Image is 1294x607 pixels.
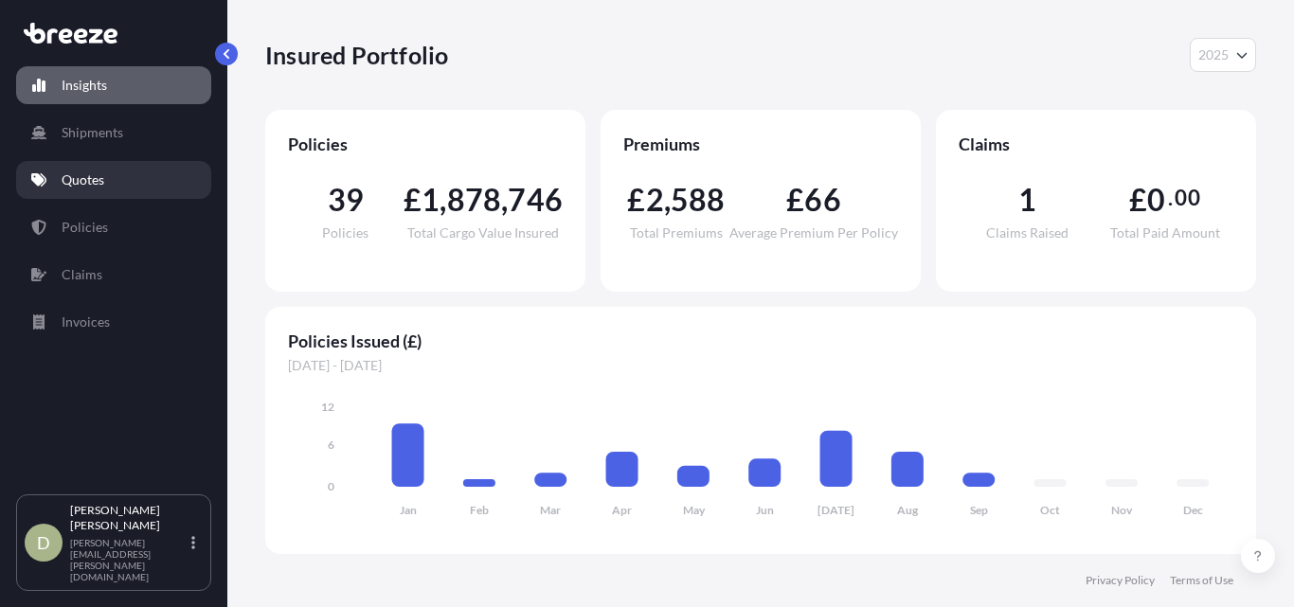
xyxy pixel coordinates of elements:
[62,170,104,189] p: Quotes
[447,185,502,215] span: 878
[62,265,102,284] p: Claims
[897,503,919,517] tspan: Aug
[1129,185,1147,215] span: £
[328,185,364,215] span: 39
[623,133,898,155] span: Premiums
[407,226,559,240] span: Total Cargo Value Insured
[683,503,706,517] tspan: May
[630,226,723,240] span: Total Premiums
[470,503,489,517] tspan: Feb
[818,503,854,517] tspan: [DATE]
[540,503,561,517] tspan: Mar
[400,503,417,517] tspan: Jan
[37,533,50,552] span: D
[265,40,448,70] p: Insured Portfolio
[501,185,508,215] span: ,
[16,161,211,199] a: Quotes
[671,185,726,215] span: 588
[288,356,1233,375] span: [DATE] - [DATE]
[1110,226,1220,240] span: Total Paid Amount
[440,185,446,215] span: ,
[1198,45,1229,64] span: 2025
[1086,573,1155,588] a: Privacy Policy
[1168,190,1173,205] span: .
[1040,503,1060,517] tspan: Oct
[1190,38,1256,72] button: Year Selector
[664,185,671,215] span: ,
[288,330,1233,352] span: Policies Issued (£)
[16,66,211,104] a: Insights
[321,400,334,414] tspan: 12
[1111,503,1133,517] tspan: Nov
[1183,503,1203,517] tspan: Dec
[70,537,188,582] p: [PERSON_NAME][EMAIL_ADDRESS][PERSON_NAME][DOMAIN_NAME]
[16,114,211,152] a: Shipments
[729,226,898,240] span: Average Premium Per Policy
[288,133,563,155] span: Policies
[16,208,211,246] a: Policies
[508,185,563,215] span: 746
[16,303,211,341] a: Invoices
[1018,185,1036,215] span: 1
[328,479,334,493] tspan: 0
[612,503,632,517] tspan: Apr
[328,437,334,452] tspan: 6
[986,226,1069,240] span: Claims Raised
[1175,190,1199,205] span: 00
[70,503,188,533] p: [PERSON_NAME] [PERSON_NAME]
[322,226,368,240] span: Policies
[62,218,108,237] p: Policies
[62,123,123,142] p: Shipments
[16,256,211,294] a: Claims
[756,503,774,517] tspan: Jun
[786,185,804,215] span: £
[1147,185,1165,215] span: 0
[627,185,645,215] span: £
[422,185,440,215] span: 1
[62,312,110,331] p: Invoices
[804,185,840,215] span: 66
[62,76,107,95] p: Insights
[1170,573,1233,588] a: Terms of Use
[404,185,422,215] span: £
[959,133,1233,155] span: Claims
[646,185,664,215] span: 2
[970,503,988,517] tspan: Sep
